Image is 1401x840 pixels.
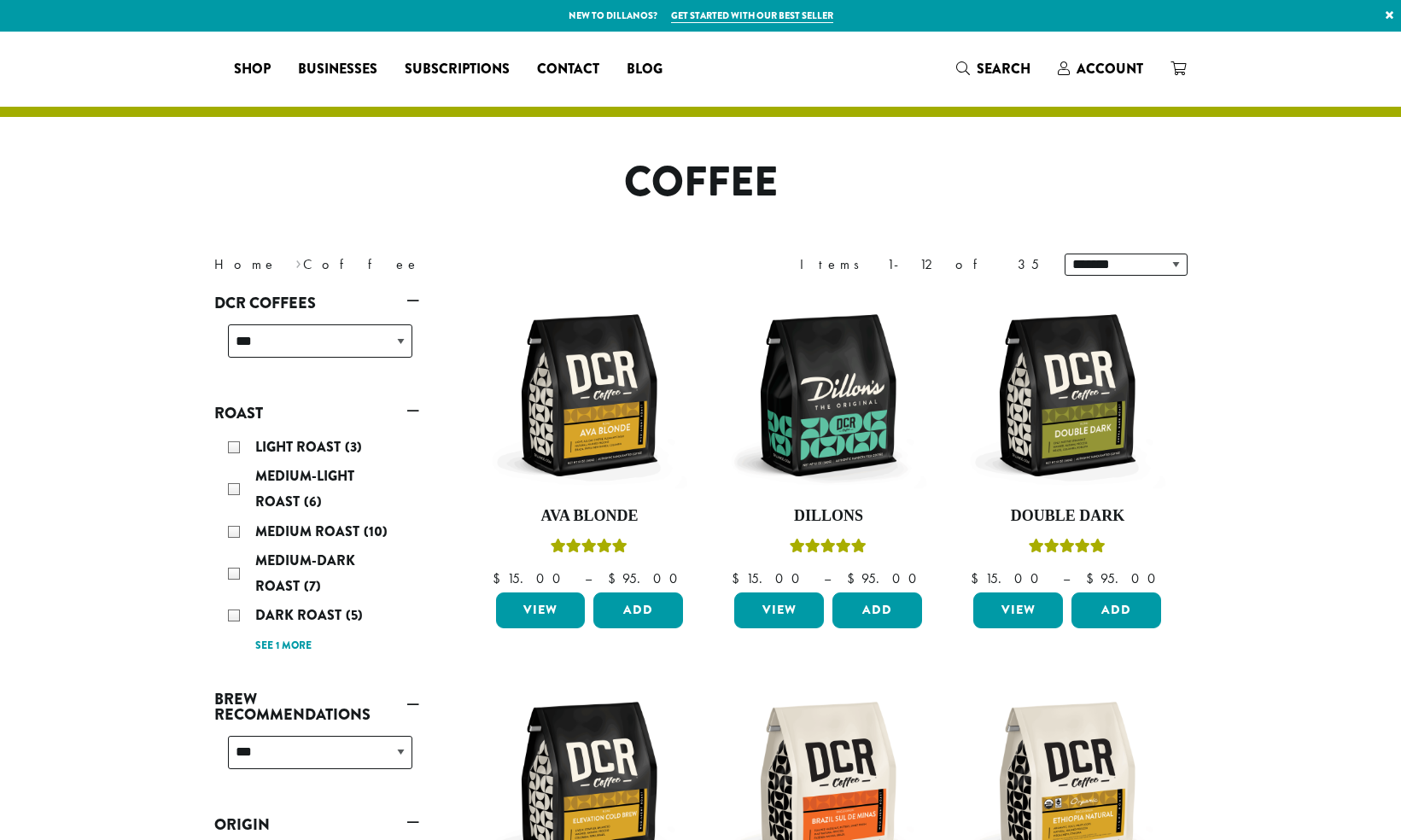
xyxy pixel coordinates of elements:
span: Medium Roast [255,522,364,541]
a: Ava BlondeRated 5.00 out of 5 [492,297,688,586]
img: DCR-12oz-Ava-Blonde-Stock-scaled.png [491,297,687,493]
span: Contact [537,59,599,80]
span: Subscriptions [405,59,510,80]
div: Rated 4.50 out of 5 [1029,536,1106,562]
span: (7) [304,576,321,596]
a: DillonsRated 5.00 out of 5 [730,297,926,586]
div: Items 1-12 of 35 [800,254,1039,275]
a: View [734,592,824,628]
a: View [496,592,586,628]
a: See 1 more [255,638,312,655]
span: – [1063,569,1070,587]
span: Search [977,59,1030,79]
span: Shop [234,59,271,80]
span: Medium-Light Roast [255,466,354,511]
button: Add [1071,592,1161,628]
span: (6) [304,492,322,511]
a: Home [214,255,277,273]
a: DCR Coffees [214,289,419,318]
span: – [585,569,592,587]
bdi: 95.00 [847,569,925,587]
a: Get started with our best seller [671,9,833,23]
span: Blog [627,59,663,80]
span: Dark Roast [255,605,346,625]
div: Rated 5.00 out of 5 [551,536,628,562]
h1: Coffee [201,158,1200,207]
a: Search [943,55,1044,83]
h4: Dillons [730,507,926,526]
span: › [295,248,301,275]
span: Businesses [298,59,377,80]
nav: Breadcrumb [214,254,675,275]
span: $ [1086,569,1100,587]
span: $ [847,569,861,587]
div: Rated 5.00 out of 5 [790,536,867,562]
span: Account [1077,59,1143,79]
span: Medium-Dark Roast [255,551,355,596]
span: $ [608,569,622,587]
bdi: 95.00 [1086,569,1164,587]
button: Add [832,592,922,628]
a: Double DarkRated 4.50 out of 5 [969,297,1165,586]
a: Roast [214,399,419,428]
a: Brew Recommendations [214,685,419,729]
span: Light Roast [255,437,345,457]
div: Brew Recommendations [214,729,419,790]
img: DCR-12oz-Dillons-Stock-scaled.png [730,297,926,493]
bdi: 15.00 [971,569,1047,587]
h4: Ava Blonde [492,507,688,526]
bdi: 15.00 [493,569,569,587]
button: Add [593,592,683,628]
img: DCR-12oz-Double-Dark-Stock-scaled.png [969,297,1165,493]
a: View [973,592,1063,628]
h4: Double Dark [969,507,1165,526]
span: – [824,569,831,587]
a: Shop [220,55,284,83]
span: $ [493,569,507,587]
span: $ [971,569,985,587]
span: (3) [345,437,362,457]
span: (5) [346,605,363,625]
bdi: 95.00 [608,569,686,587]
span: $ [732,569,746,587]
bdi: 15.00 [732,569,808,587]
div: DCR Coffees [214,318,419,378]
span: (10) [364,522,388,541]
div: Roast [214,428,419,664]
a: Origin [214,810,419,839]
